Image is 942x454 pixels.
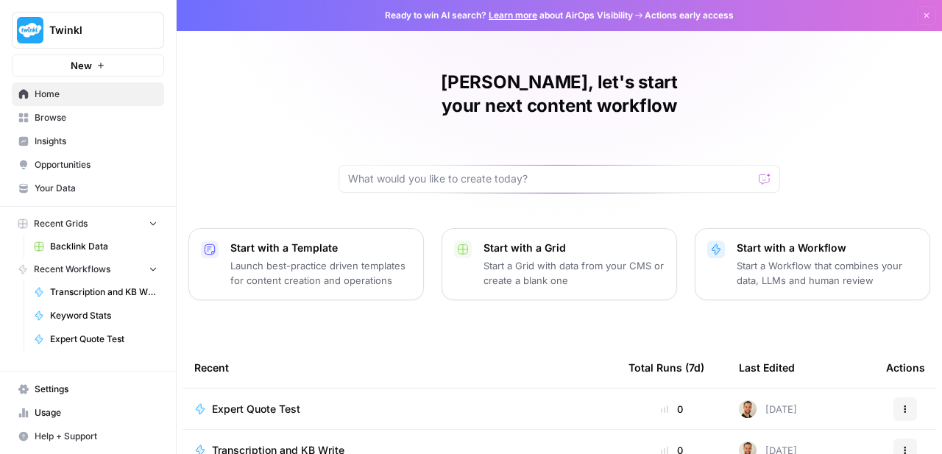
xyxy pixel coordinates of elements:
p: Start with a Template [230,241,411,255]
div: Recent [194,347,605,388]
p: Start with a Workflow [737,241,918,255]
a: Transcription and KB Write [27,280,164,304]
a: Insights [12,130,164,153]
button: Recent Grids [12,213,164,235]
span: Settings [35,383,157,396]
p: Start a Grid with data from your CMS or create a blank one [484,258,665,288]
button: Start with a TemplateLaunch best-practice driven templates for content creation and operations [188,228,424,300]
button: Help + Support [12,425,164,448]
p: Start with a Grid [484,241,665,255]
button: Workspace: Twinkl [12,12,164,49]
span: Opportunities [35,158,157,171]
input: What would you like to create today? [348,171,753,186]
div: [DATE] [739,400,797,418]
span: Keyword Stats [50,309,157,322]
div: Last Edited [739,347,795,388]
span: Recent Grids [34,217,88,230]
span: Actions early access [645,9,734,22]
span: Usage [35,406,157,419]
span: Home [35,88,157,101]
a: Home [12,82,164,106]
button: Recent Workflows [12,258,164,280]
span: New [71,58,92,73]
span: Recent Workflows [34,263,110,276]
span: Your Data [35,182,157,195]
span: Expert Quote Test [50,333,157,346]
a: Learn more [489,10,537,21]
button: Start with a GridStart a Grid with data from your CMS or create a blank one [442,228,677,300]
span: Help + Support [35,430,157,443]
a: Settings [12,377,164,401]
span: Transcription and KB Write [50,285,157,299]
a: Your Data [12,177,164,200]
button: New [12,54,164,77]
div: Total Runs (7d) [628,347,704,388]
span: Browse [35,111,157,124]
a: Expert Quote Test [194,402,605,416]
a: Keyword Stats [27,304,164,327]
h1: [PERSON_NAME], let's start your next content workflow [339,71,780,118]
span: Ready to win AI search? about AirOps Visibility [385,9,633,22]
a: Expert Quote Test [27,327,164,351]
img: Twinkl Logo [17,17,43,43]
div: Actions [886,347,925,388]
a: Opportunities [12,153,164,177]
a: Backlink Data [27,235,164,258]
span: Expert Quote Test [212,402,300,416]
span: Insights [35,135,157,148]
div: 0 [628,402,715,416]
p: Start a Workflow that combines your data, LLMs and human review [737,258,918,288]
img: ggqkytmprpadj6gr8422u7b6ymfp [739,400,757,418]
button: Start with a WorkflowStart a Workflow that combines your data, LLMs and human review [695,228,930,300]
span: Backlink Data [50,240,157,253]
p: Launch best-practice driven templates for content creation and operations [230,258,411,288]
a: Usage [12,401,164,425]
span: Twinkl [49,23,138,38]
a: Browse [12,106,164,130]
